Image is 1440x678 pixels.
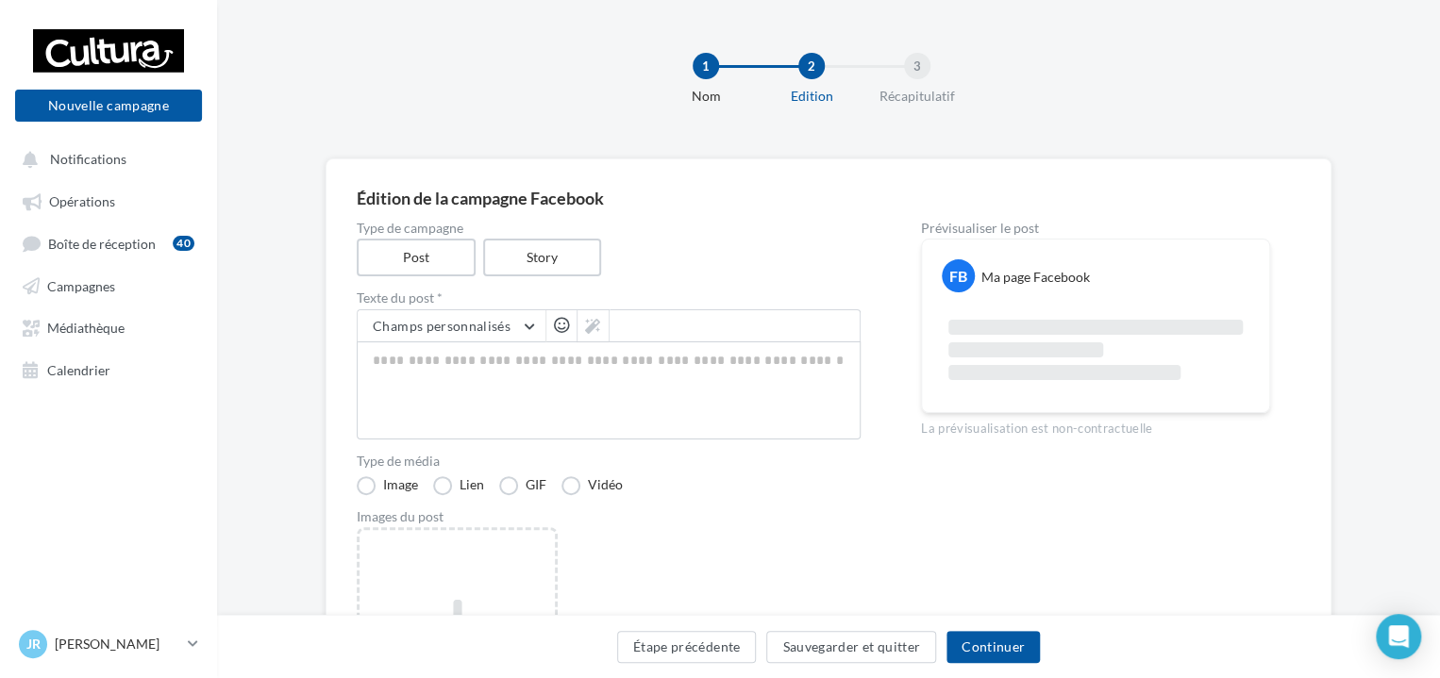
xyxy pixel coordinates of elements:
[47,277,115,293] span: Campagnes
[11,141,198,175] button: Notifications
[357,239,476,276] label: Post
[751,87,872,106] div: Edition
[433,476,484,495] label: Lien
[11,352,206,386] a: Calendrier
[766,631,936,663] button: Sauvegarder et quitter
[15,626,202,662] a: Jr [PERSON_NAME]
[373,318,511,334] span: Champs personnalisés
[798,53,825,79] div: 2
[358,310,545,342] button: Champs personnalisés
[173,236,194,251] div: 40
[693,53,719,79] div: 1
[47,361,110,377] span: Calendrier
[357,222,861,235] label: Type de campagne
[946,631,1040,663] button: Continuer
[942,259,975,292] div: FB
[857,87,978,106] div: Récapitulatif
[55,635,180,653] p: [PERSON_NAME]
[47,320,125,336] span: Médiathèque
[49,193,115,209] span: Opérations
[50,151,126,167] span: Notifications
[357,455,861,468] label: Type de média
[499,476,546,495] label: GIF
[11,309,206,343] a: Médiathèque
[904,53,930,79] div: 3
[48,235,156,251] span: Boîte de réception
[26,635,41,653] span: Jr
[357,476,418,495] label: Image
[483,239,602,276] label: Story
[921,413,1270,438] div: La prévisualisation est non-contractuelle
[645,87,766,106] div: Nom
[981,268,1090,287] div: Ma page Facebook
[921,222,1270,235] div: Prévisualiser le post
[357,510,861,523] div: Images du post
[617,631,757,663] button: Étape précédente
[1376,614,1421,659] div: Open Intercom Messenger
[357,291,861,305] label: Texte du post *
[561,476,623,495] label: Vidéo
[11,268,206,302] a: Campagnes
[15,90,202,122] button: Nouvelle campagne
[357,190,1300,207] div: Édition de la campagne Facebook
[11,183,206,217] a: Opérations
[11,225,206,260] a: Boîte de réception40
